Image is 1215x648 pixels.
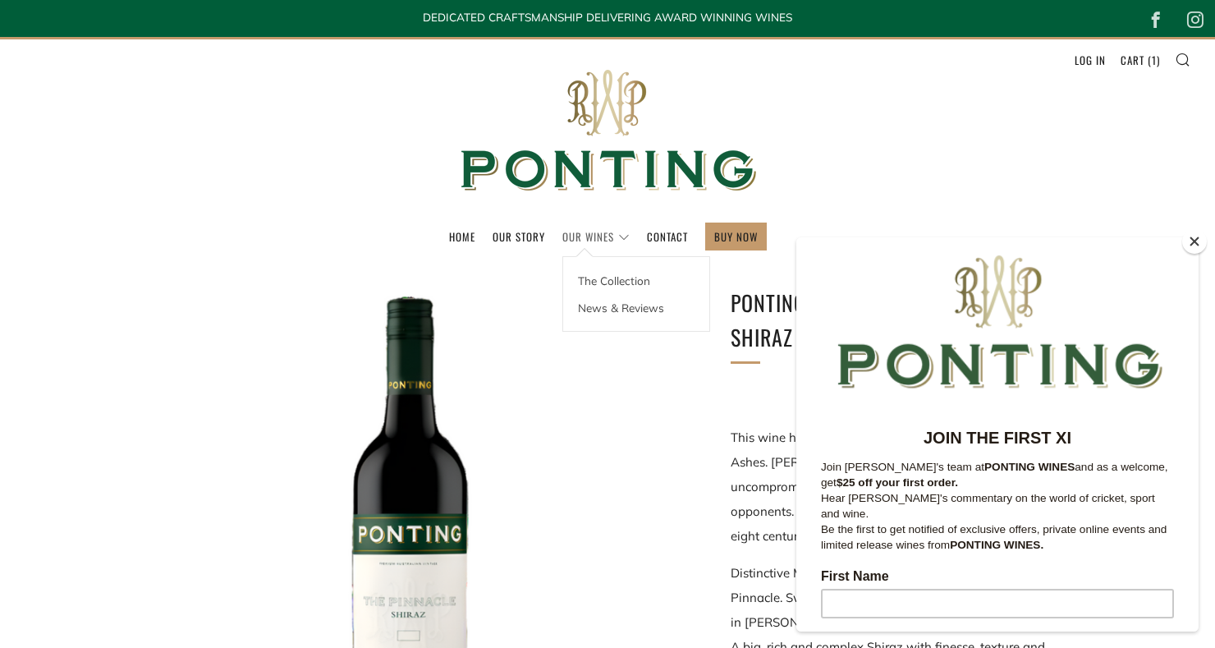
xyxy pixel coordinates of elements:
p: This wine honours the most famous of all cricket battles, the Ashes. [PERSON_NAME]’s career again... [731,425,1075,549]
img: Ponting Wines [443,39,772,223]
a: BUY NOW [714,223,758,250]
strong: PONTING WINES. [154,301,247,314]
a: Our Wines [562,223,630,250]
span: 1 [1152,52,1157,68]
p: Hear [PERSON_NAME]'s commentary on the world of cricket, sport and wine. [25,253,378,284]
strong: JOIN THE FIRST XI [127,191,275,209]
label: Last Name [25,401,378,421]
p: Be the first to get notified of exclusive offers, private online events and limited release wines... [25,284,378,315]
p: Join [PERSON_NAME]'s team at and as a welcome, get [25,222,378,253]
a: Contact [647,223,688,250]
a: Cart (1) [1121,47,1160,73]
a: News & Reviews [563,294,709,321]
a: Our Story [493,223,545,250]
h1: Ponting 'The Pinnacle' McLaren Vale Shiraz 2022 [731,286,1075,354]
button: Close [1182,229,1207,254]
strong: PONTING WINES [188,223,278,236]
a: The Collection [563,267,709,294]
strong: $25 off your first order. [40,239,162,251]
label: Email [25,470,378,489]
a: Home [449,223,475,250]
label: First Name [25,332,378,352]
input: Subscribe [25,539,378,568]
a: Log in [1075,47,1106,73]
